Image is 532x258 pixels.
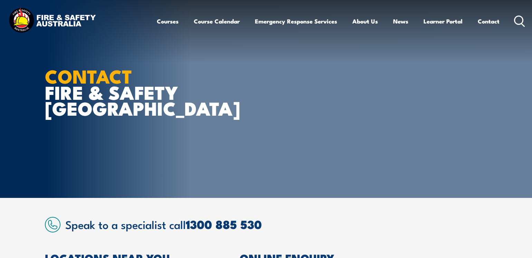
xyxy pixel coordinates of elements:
a: Course Calendar [194,12,240,30]
a: News [393,12,408,30]
a: Learner Portal [424,12,463,30]
a: Emergency Response Services [255,12,337,30]
a: Courses [157,12,179,30]
h2: Speak to a specialist call [65,218,487,230]
a: Contact [478,12,500,30]
a: About Us [352,12,378,30]
h1: FIRE & SAFETY [GEOGRAPHIC_DATA] [45,68,216,116]
strong: CONTACT [45,61,132,90]
a: 1300 885 530 [186,215,262,233]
